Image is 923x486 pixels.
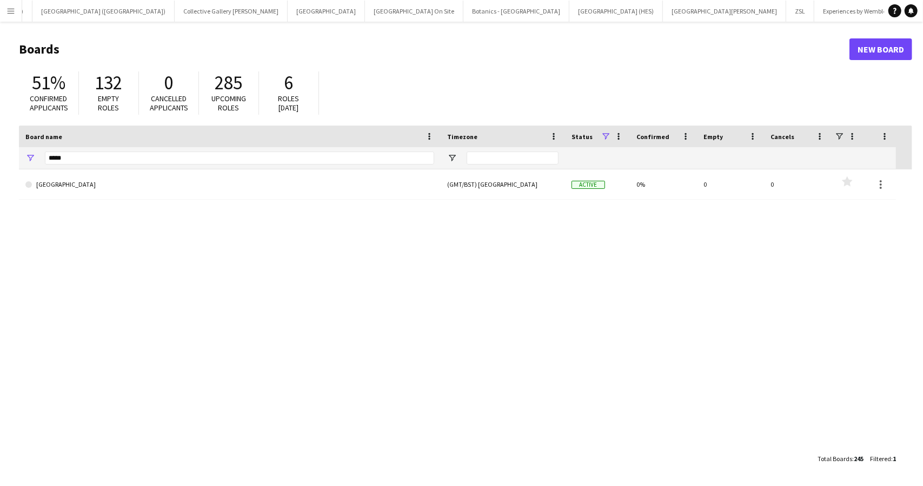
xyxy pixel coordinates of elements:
span: 132 [95,71,123,95]
div: (GMT/BST) [GEOGRAPHIC_DATA] [441,169,565,199]
button: Experiences by Wembley [814,1,899,22]
button: Open Filter Menu [447,153,457,163]
span: 6 [284,71,294,95]
span: 285 [215,71,243,95]
span: Timezone [447,133,477,141]
span: Total Boards [818,455,852,463]
span: Confirmed [636,133,669,141]
span: Upcoming roles [211,94,246,113]
button: [GEOGRAPHIC_DATA] ([GEOGRAPHIC_DATA]) [32,1,175,22]
input: Board name Filter Input [45,152,434,165]
span: Board name [25,133,62,141]
div: 0 [697,169,764,199]
div: : [818,448,864,469]
input: Timezone Filter Input [467,152,559,165]
div: 0% [630,169,697,199]
span: Filtered [870,455,891,463]
a: New Board [849,38,912,60]
div: : [870,448,896,469]
button: Collective Gallery [PERSON_NAME] [175,1,288,22]
button: [GEOGRAPHIC_DATA] (HES) [569,1,663,22]
span: 0 [164,71,174,95]
span: Empty [703,133,723,141]
button: [GEOGRAPHIC_DATA] [288,1,365,22]
span: Status [572,133,593,141]
button: Open Filter Menu [25,153,35,163]
span: Cancelled applicants [150,94,188,113]
button: Botanics - [GEOGRAPHIC_DATA] [463,1,569,22]
button: [GEOGRAPHIC_DATA][PERSON_NAME] [663,1,786,22]
button: [GEOGRAPHIC_DATA] On Site [365,1,463,22]
a: [GEOGRAPHIC_DATA] [25,169,434,200]
span: Empty roles [98,94,119,113]
span: Roles [DATE] [278,94,300,113]
span: 1 [893,455,896,463]
span: Confirmed applicants [30,94,68,113]
button: ZSL [786,1,814,22]
span: Cancels [771,133,794,141]
div: 0 [764,169,831,199]
span: 245 [854,455,864,463]
span: 51% [32,71,65,95]
h1: Boards [19,41,849,57]
span: Active [572,181,605,189]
